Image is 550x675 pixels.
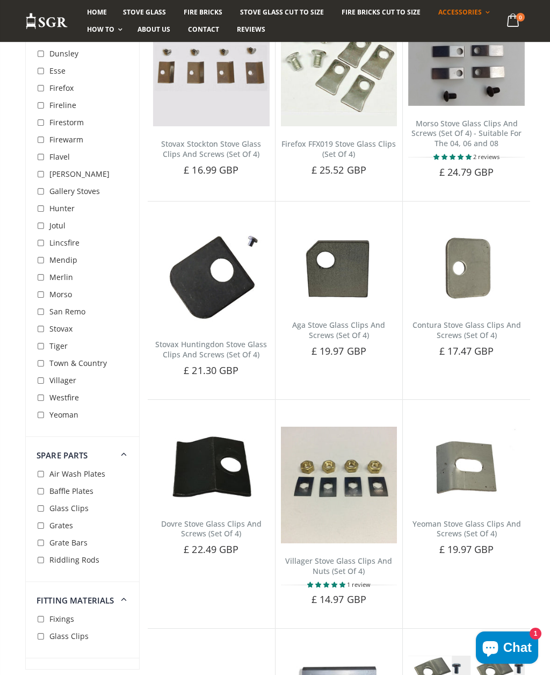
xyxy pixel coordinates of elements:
[37,450,88,461] span: Spare Parts
[49,537,88,548] span: Grate Bars
[312,163,366,176] span: £ 25.52 GBP
[439,344,494,357] span: £ 17.47 GBP
[49,203,75,213] span: Hunter
[229,21,273,38] a: Reviews
[292,320,385,340] a: Aga Stove Glass Clips And Screws (Set Of 4)
[79,21,128,38] a: How To
[411,118,522,149] a: Morso Stove Glass Clips And Screws (Set Of 4) - Suitable For The 04, 06 and 08
[438,8,482,17] span: Accessories
[281,228,397,307] img: Set of 4 Aga glass clips with screws
[87,25,114,34] span: How To
[49,486,93,496] span: Baffle Plates
[188,25,219,34] span: Contact
[49,117,84,127] span: Firestorm
[516,13,525,21] span: 0
[161,139,261,159] a: Stovax Stockton Stove Glass Clips And Screws (Set Of 4)
[184,8,222,17] span: Fire Bricks
[281,139,396,159] a: Firefox FFX019 Stove Glass Clips (Set Of 4)
[430,4,495,21] a: Accessories
[49,614,74,624] span: Fixings
[176,4,230,21] a: Fire Bricks
[240,8,323,17] span: Stove Glass Cut To Size
[347,580,371,588] span: 1 review
[412,519,521,539] a: Yeoman Stove Glass Clips And Screws (Set Of 4)
[49,520,73,530] span: Grates
[49,255,77,265] span: Mendip
[153,10,270,126] img: Set of 4 Stovax Stockton glass clips with screws
[237,25,265,34] span: Reviews
[184,163,238,176] span: £ 16.99 GBP
[49,555,99,565] span: Riddling Rods
[49,100,76,110] span: Fireline
[137,25,170,34] span: About us
[49,289,72,299] span: Morso
[161,519,262,539] a: Dovre Stove Glass Clips And Screws (Set Of 4)
[49,134,83,145] span: Firewarm
[123,8,166,17] span: Stove Glass
[281,427,397,543] img: Villager Stove Glass Clips And Nuts (Set Of 4)
[439,543,494,556] span: £ 19.97 GBP
[49,410,78,420] span: Yeoman
[408,228,525,307] img: Set of 4 Contura glass clips with screws
[49,469,105,479] span: Air Wash Plates
[49,631,89,641] span: Glass Clips
[49,186,100,196] span: Gallery Stoves
[408,427,525,506] img: Set of 4 Yeoman glass clips with screws
[49,392,79,403] span: Westfire
[334,4,429,21] a: Fire Bricks Cut To Size
[153,427,270,506] img: Set of 4 Dovre glass clips with screws
[433,153,473,161] span: 5.00 stars
[49,358,107,368] span: Town & Country
[408,10,525,106] img: Stove glass clips for the Morso 04, 06 and 08
[49,503,89,513] span: Glass Clips
[49,341,68,351] span: Tiger
[473,153,500,161] span: 2 reviews
[25,12,68,30] img: Stove Glass Replacement
[49,220,66,231] span: Jotul
[49,375,76,385] span: Villager
[342,8,421,17] span: Fire Bricks Cut To Size
[180,21,227,38] a: Contact
[285,556,392,576] a: Villager Stove Glass Clips And Nuts (Set Of 4)
[49,324,73,334] span: Stovax
[412,320,521,340] a: Contura Stove Glass Clips And Screws (Set Of 4)
[49,66,66,76] span: Esse
[49,48,78,59] span: Dunsley
[281,10,397,126] img: Firefox FFX019 Stove Glass Clips (Set Of 4)
[473,631,541,666] inbox-online-store-chat: Shopify online store chat
[79,4,115,21] a: Home
[503,11,525,32] a: 0
[184,364,238,377] span: £ 21.30 GBP
[115,4,174,21] a: Stove Glass
[37,595,114,606] span: Fitting Materials
[49,83,74,93] span: Firefox
[312,344,366,357] span: £ 19.97 GBP
[153,228,270,327] img: Stovax Huntingdon Stove Glass Clips And Screws
[49,152,70,162] span: Flavel
[184,543,238,556] span: £ 22.49 GBP
[87,8,107,17] span: Home
[155,339,267,360] a: Stovax Huntingdon Stove Glass Clips And Screws (Set Of 4)
[312,593,366,606] span: £ 14.97 GBP
[439,166,494,178] span: £ 24.79 GBP
[49,272,73,282] span: Merlin
[49,169,110,179] span: [PERSON_NAME]
[232,4,331,21] a: Stove Glass Cut To Size
[49,238,79,248] span: Lincsfire
[307,580,347,588] span: 5.00 stars
[129,21,178,38] a: About us
[49,306,85,317] span: San Remo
